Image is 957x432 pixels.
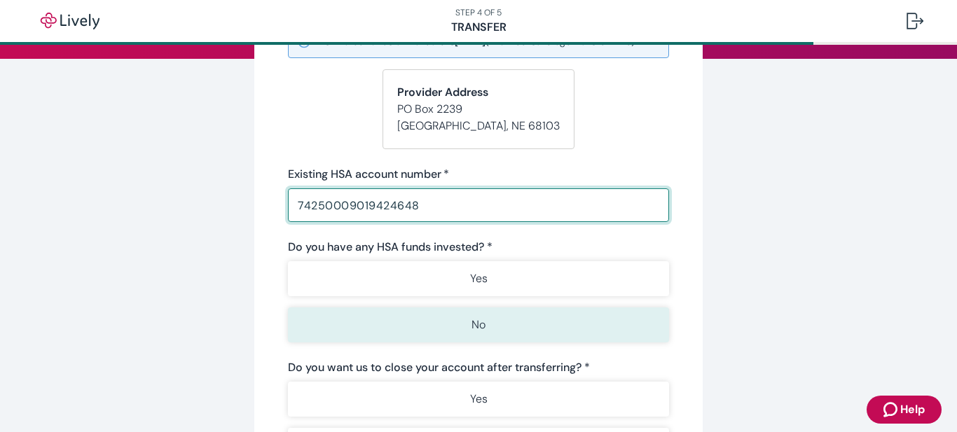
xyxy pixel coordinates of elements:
img: Lively [31,13,109,29]
p: [GEOGRAPHIC_DATA] , NE 68103 [397,118,560,134]
svg: Zendesk support icon [883,401,900,418]
button: Yes [288,382,669,417]
p: Yes [470,391,488,407]
button: Zendesk support iconHelp [867,396,942,424]
label: Do you have any HSA funds invested? * [288,239,493,256]
label: Existing HSA account number [288,166,449,183]
p: Yes [470,270,488,287]
strong: Provider Address [397,85,488,99]
p: PO Box 2239 [397,101,560,118]
p: No [471,316,486,333]
button: No [288,307,669,342]
label: Do you want us to close your account after transferring? * [288,359,590,376]
span: Help [900,401,925,418]
button: Yes [288,261,669,296]
button: Log out [895,4,935,38]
